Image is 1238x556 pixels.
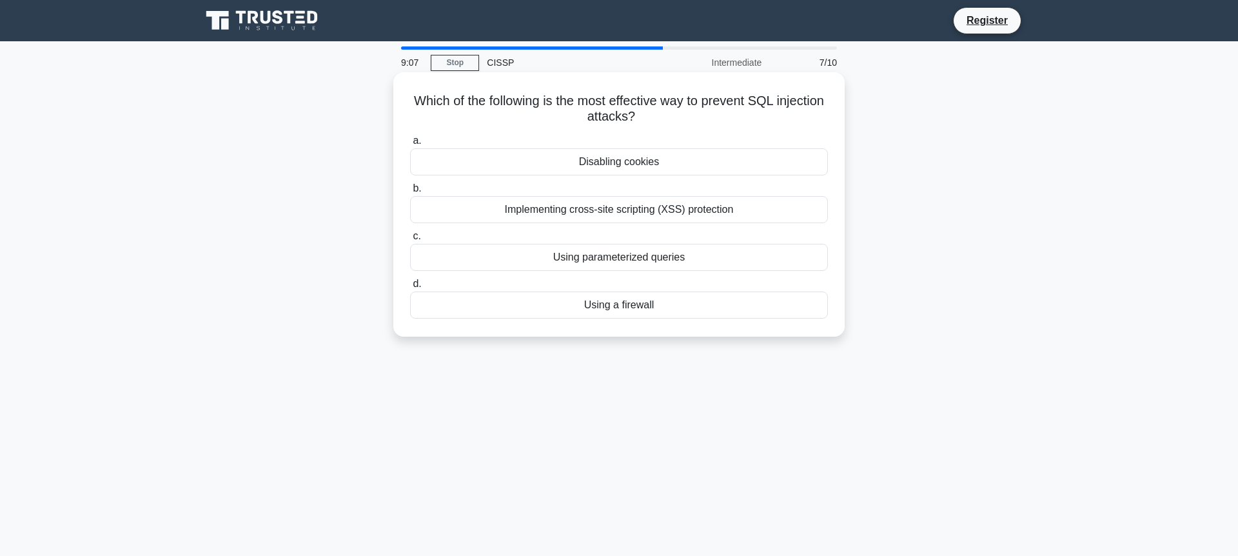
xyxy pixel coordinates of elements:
[413,230,420,241] span: c.
[959,12,1016,28] a: Register
[413,183,421,194] span: b.
[410,244,828,271] div: Using parameterized queries
[409,93,829,125] h5: Which of the following is the most effective way to prevent SQL injection attacks?
[413,135,421,146] span: a.
[413,278,421,289] span: d.
[410,292,828,319] div: Using a firewall
[431,55,479,71] a: Stop
[393,50,431,75] div: 9:07
[479,50,656,75] div: CISSP
[656,50,769,75] div: Intermediate
[410,148,828,175] div: Disabling cookies
[410,196,828,223] div: Implementing cross-site scripting (XSS) protection
[769,50,845,75] div: 7/10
